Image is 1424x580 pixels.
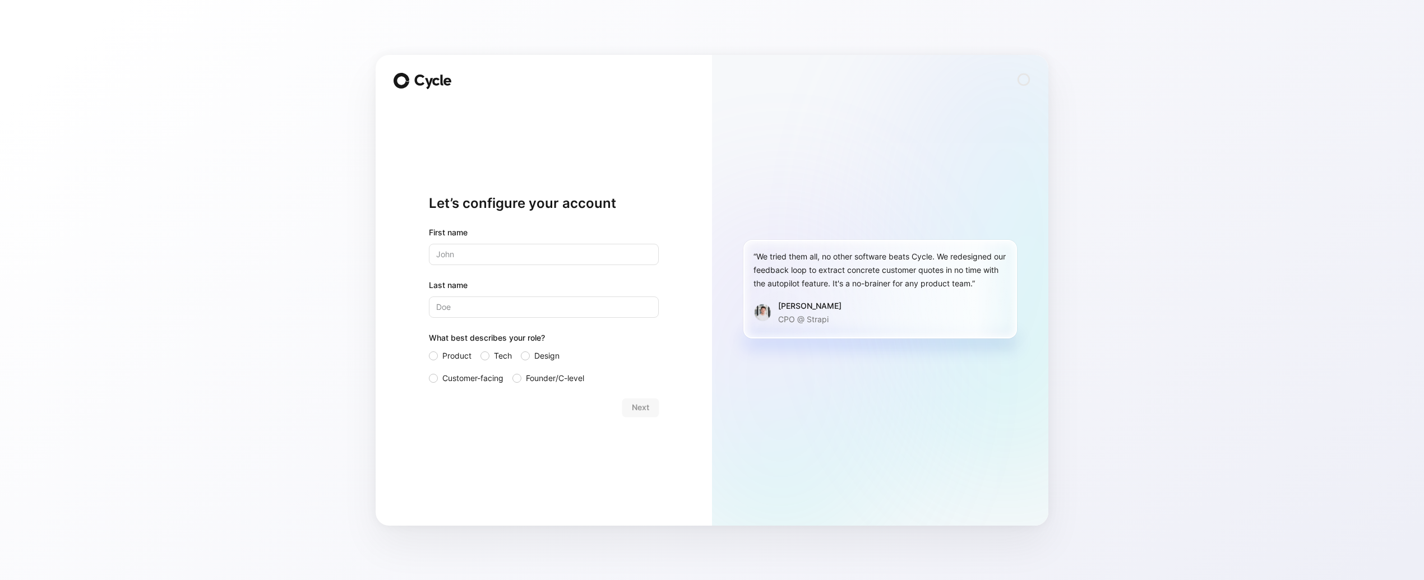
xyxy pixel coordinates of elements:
[442,349,471,363] span: Product
[429,244,659,265] input: John
[429,296,659,318] input: Doe
[429,331,659,349] div: What best describes your role?
[778,299,842,313] div: [PERSON_NAME]
[753,250,1007,290] div: “We tried them all, no other software beats Cycle. We redesigned our feedback loop to extract con...
[429,194,659,212] h1: Let’s configure your account
[494,349,512,363] span: Tech
[534,349,560,363] span: Design
[442,372,503,385] span: Customer-facing
[526,372,584,385] span: Founder/C-level
[778,313,842,326] p: CPO @ Strapi
[429,279,659,292] label: Last name
[429,226,659,239] div: First name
